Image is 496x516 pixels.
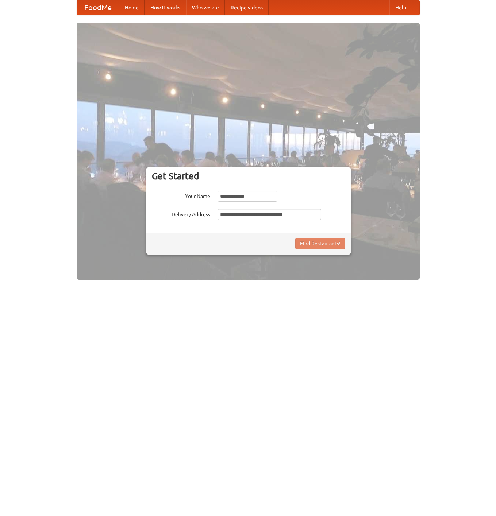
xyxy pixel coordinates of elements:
[152,209,210,218] label: Delivery Address
[295,238,345,249] button: Find Restaurants!
[77,0,119,15] a: FoodMe
[152,191,210,200] label: Your Name
[119,0,145,15] a: Home
[389,0,412,15] a: Help
[225,0,269,15] a: Recipe videos
[186,0,225,15] a: Who we are
[152,171,345,182] h3: Get Started
[145,0,186,15] a: How it works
